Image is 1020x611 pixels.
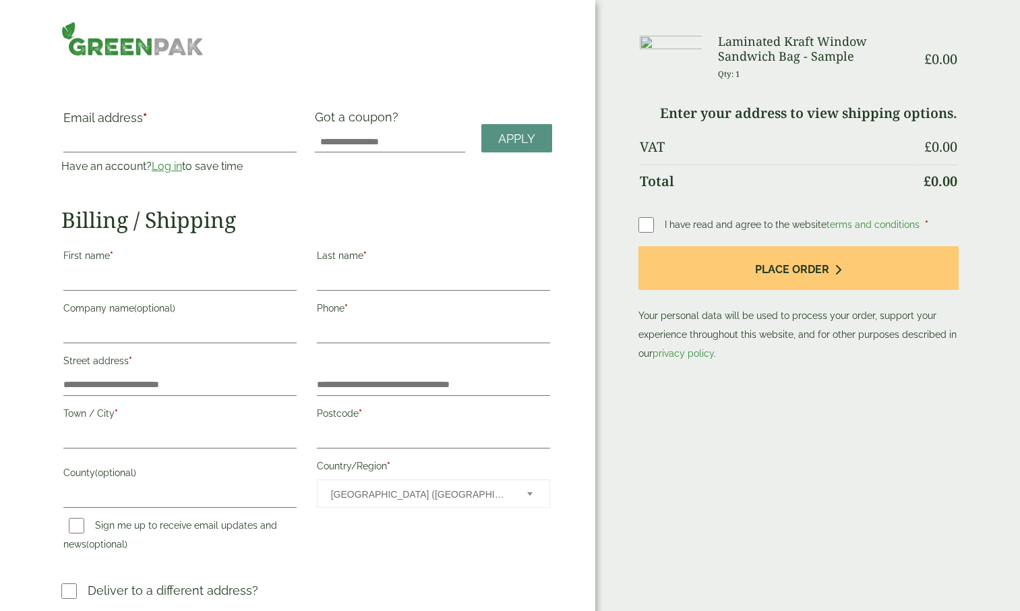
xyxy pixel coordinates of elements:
[63,520,277,554] label: Sign me up to receive email updates and news
[63,246,297,269] label: First name
[925,219,928,230] abbr: required
[152,160,182,173] a: Log in
[359,408,362,419] abbr: required
[63,351,297,374] label: Street address
[317,404,550,427] label: Postcode
[63,112,297,131] label: Email address
[317,246,550,269] label: Last name
[653,348,714,359] a: privacy policy
[317,457,550,479] label: Country/Region
[115,408,118,419] abbr: required
[387,461,390,471] abbr: required
[924,138,932,156] span: £
[718,34,914,63] h3: Laminated Kraft Window Sandwich Bag - Sample
[640,165,915,198] th: Total
[69,518,84,533] input: Sign me up to receive email updates and news(optional)
[86,539,127,550] span: (optional)
[718,69,740,79] small: Qty: 1
[129,355,132,366] abbr: required
[924,172,957,190] bdi: 0.00
[498,132,535,146] span: Apply
[61,22,204,56] img: GreenPak Supplies
[95,467,136,478] span: (optional)
[638,246,959,363] p: Your personal data will be used to process your order, support your experience throughout this we...
[344,303,348,314] abbr: required
[363,250,367,261] abbr: required
[924,138,957,156] bdi: 0.00
[110,250,113,261] abbr: required
[315,110,404,131] label: Got a coupon?
[134,303,175,314] span: (optional)
[827,219,920,230] a: terms and conditions
[63,463,297,486] label: County
[317,479,550,508] span: Country/Region
[640,131,915,163] th: VAT
[88,581,258,600] p: Deliver to a different address?
[61,207,552,233] h2: Billing / Shipping
[63,404,297,427] label: Town / City
[143,111,147,125] abbr: required
[63,299,297,322] label: Company name
[61,158,299,175] p: Have an account? to save time
[638,246,959,290] button: Place order
[924,172,931,190] span: £
[481,124,552,153] a: Apply
[665,219,922,230] span: I have read and agree to the website
[640,97,958,129] td: Enter your address to view shipping options.
[924,50,932,68] span: £
[317,299,550,322] label: Phone
[924,50,957,68] bdi: 0.00
[331,480,509,508] span: United Kingdom (UK)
